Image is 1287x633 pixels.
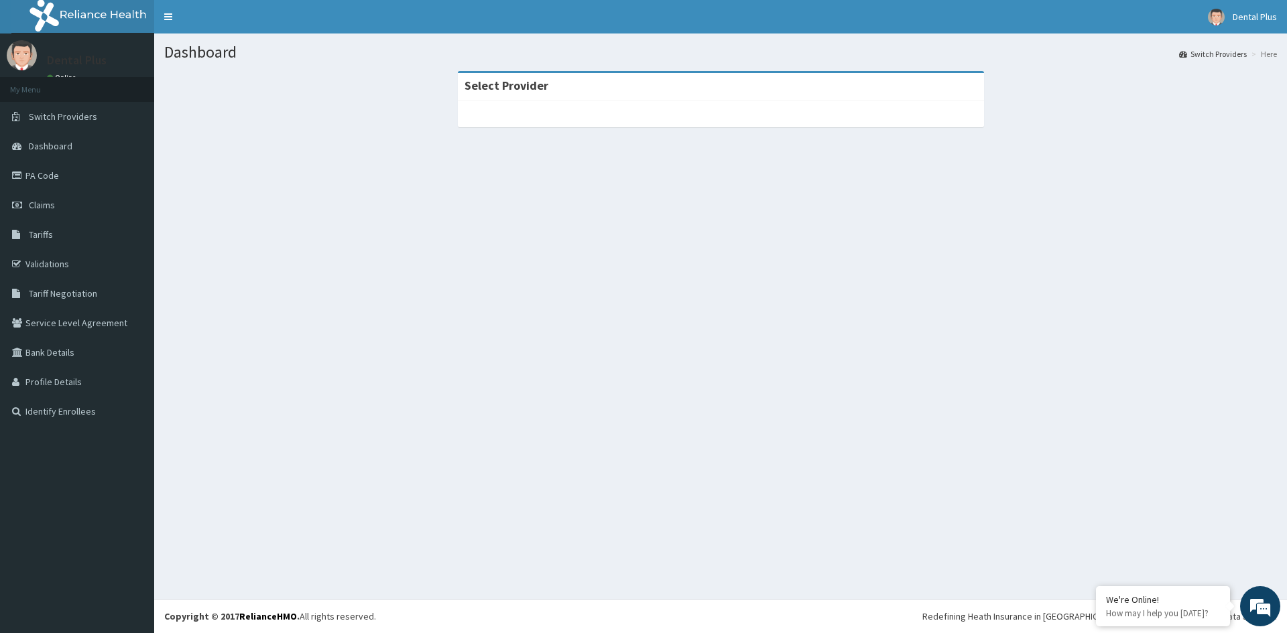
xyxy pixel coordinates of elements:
[29,287,97,299] span: Tariff Negotiation
[29,140,72,152] span: Dashboard
[164,44,1277,61] h1: Dashboard
[154,599,1287,633] footer: All rights reserved.
[7,40,37,70] img: User Image
[1106,593,1220,606] div: We're Online!
[1233,11,1277,23] span: Dental Plus
[29,228,53,240] span: Tariffs
[1208,9,1225,25] img: User Image
[47,73,79,82] a: Online
[29,111,97,123] span: Switch Providers
[239,610,297,622] a: RelianceHMO
[1248,48,1277,60] li: Here
[164,610,300,622] strong: Copyright © 2017 .
[1179,48,1247,60] a: Switch Providers
[465,78,548,93] strong: Select Provider
[922,610,1277,623] div: Redefining Heath Insurance in [GEOGRAPHIC_DATA] using Telemedicine and Data Science!
[29,199,55,211] span: Claims
[47,54,107,66] p: Dental Plus
[1106,608,1220,619] p: How may I help you today?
